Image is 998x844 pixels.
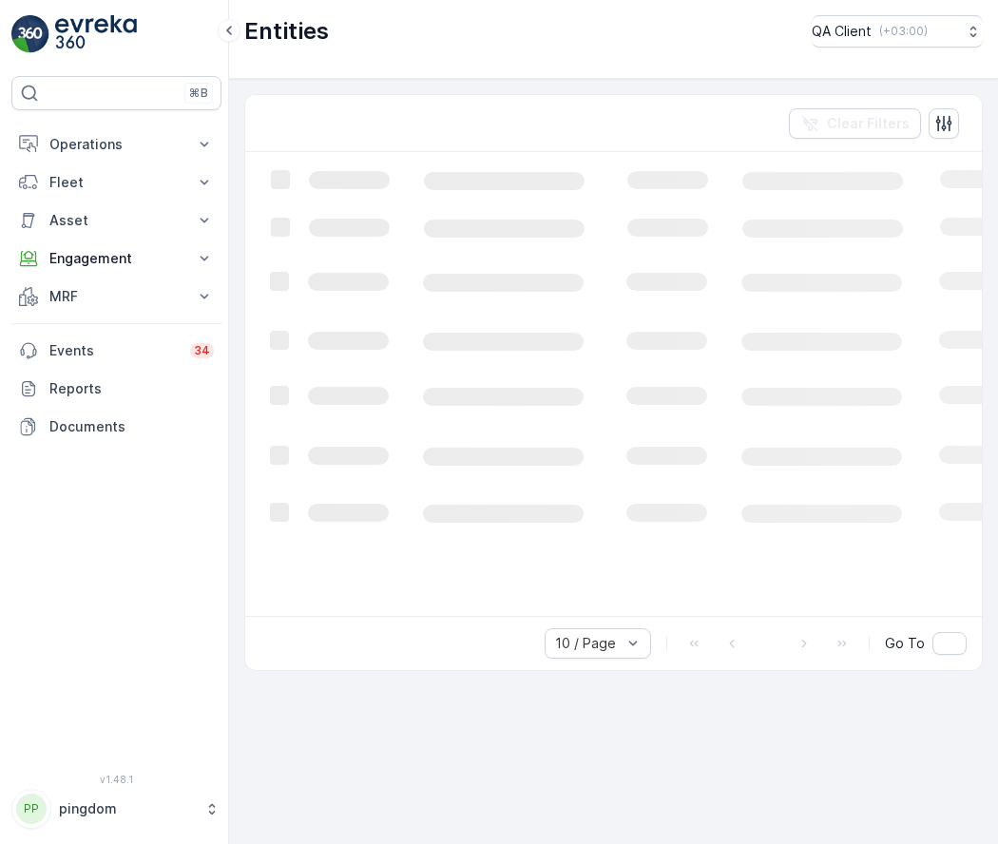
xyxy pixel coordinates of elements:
p: 34 [194,343,210,358]
button: Asset [11,201,221,240]
button: QA Client(+03:00) [812,15,983,48]
a: Documents [11,408,221,446]
p: Operations [49,135,183,154]
div: PP [16,794,47,824]
img: logo [11,15,49,53]
p: Fleet [49,173,183,192]
button: PPpingdom [11,789,221,829]
a: Reports [11,370,221,408]
p: ⌘B [189,86,208,101]
p: ( +03:00 ) [879,24,928,39]
a: Events34 [11,332,221,370]
button: Fleet [11,163,221,201]
p: Events [49,341,179,360]
button: MRF [11,278,221,316]
p: Clear Filters [827,114,910,133]
p: Engagement [49,249,183,268]
p: MRF [49,287,183,306]
p: Documents [49,417,214,436]
button: Operations [11,125,221,163]
button: Engagement [11,240,221,278]
p: Asset [49,211,183,230]
span: Go To [885,634,925,653]
p: Reports [49,379,214,398]
span: v 1.48.1 [11,774,221,785]
p: QA Client [812,22,872,41]
button: Clear Filters [789,108,921,139]
p: Entities [244,16,329,47]
p: pingdom [59,799,195,818]
img: logo_light-DOdMpM7g.png [55,15,137,53]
